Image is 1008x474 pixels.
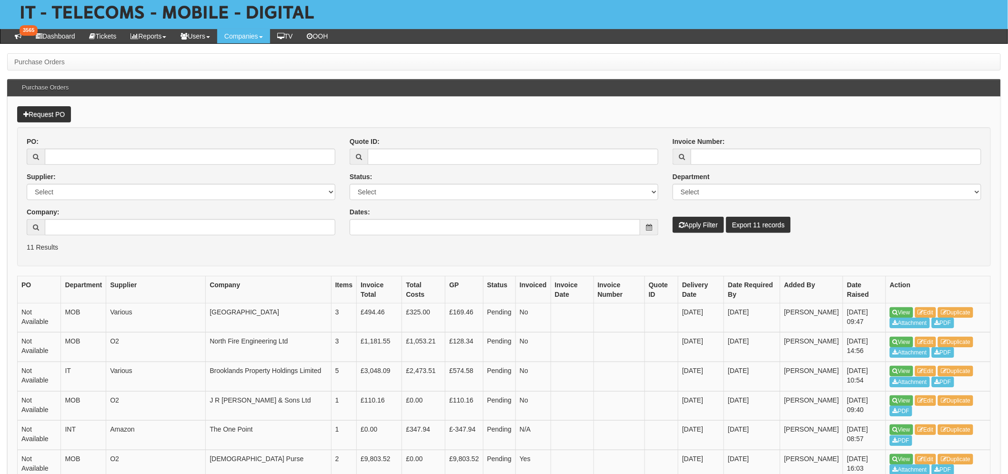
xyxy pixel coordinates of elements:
td: INT [61,421,106,450]
a: PDF [932,377,954,387]
td: [PERSON_NAME] [780,391,843,421]
a: Duplicate [938,337,973,347]
th: GP [445,276,483,303]
td: No [515,333,551,362]
a: PDF [932,347,954,358]
td: £128.34 [445,333,483,362]
td: 5 [331,362,357,391]
a: Edit [915,424,937,435]
a: Request PO [17,106,71,122]
th: Invoiced [515,276,551,303]
td: [GEOGRAPHIC_DATA] [206,303,331,333]
td: £1,181.55 [357,333,402,362]
td: N/A [515,421,551,450]
td: The One Point [206,421,331,450]
th: Date Raised [843,276,886,303]
a: Duplicate [938,395,973,406]
td: £-347.94 [445,421,483,450]
td: [DATE] 09:47 [843,303,886,333]
td: 1 [331,391,357,421]
a: View [890,395,913,406]
th: Invoice Total [357,276,402,303]
a: Edit [915,454,937,464]
td: £0.00 [357,421,402,450]
a: Attachment [890,347,930,358]
a: View [890,454,913,464]
td: [DATE] [724,421,780,450]
a: Edit [915,366,937,376]
td: J R [PERSON_NAME] & Sons Ltd [206,391,331,421]
td: £110.16 [357,391,402,421]
td: Pending [483,362,515,391]
td: Pending [483,391,515,421]
a: View [890,424,913,435]
td: No [515,362,551,391]
a: Duplicate [938,454,973,464]
td: Not Available [18,333,61,362]
td: MOB [61,333,106,362]
button: Apply Filter [673,217,724,233]
td: [DATE] [724,333,780,362]
td: £347.94 [402,421,445,450]
td: 3 [331,333,357,362]
th: Date Required By [724,276,780,303]
td: £574.58 [445,362,483,391]
li: Purchase Orders [14,57,65,67]
th: Delivery Date [678,276,724,303]
td: [DATE] 09:40 [843,391,886,421]
th: Action [886,276,991,303]
a: Attachment [890,318,930,328]
td: 3 [331,303,357,333]
td: £2,473.51 [402,362,445,391]
a: PDF [890,406,912,416]
td: [DATE] [678,333,724,362]
td: £169.46 [445,303,483,333]
td: Brooklands Property Holdings Limited [206,362,331,391]
td: [DATE] 08:57 [843,421,886,450]
th: Status [483,276,515,303]
td: £494.46 [357,303,402,333]
td: Pending [483,421,515,450]
td: Various [106,362,206,391]
td: Not Available [18,391,61,421]
a: View [890,307,913,318]
td: No [515,391,551,421]
label: Status: [350,172,372,182]
td: [DATE] 14:56 [843,333,886,362]
td: £1,053.21 [402,333,445,362]
a: Attachment [890,377,930,387]
td: Pending [483,303,515,333]
td: Not Available [18,421,61,450]
a: OOH [300,29,335,43]
a: Edit [915,337,937,347]
td: No [515,303,551,333]
td: £0.00 [402,391,445,421]
td: Amazon [106,421,206,450]
td: £325.00 [402,303,445,333]
td: [DATE] [724,303,780,333]
td: Various [106,303,206,333]
a: PDF [890,435,912,446]
a: Edit [915,307,937,318]
a: Duplicate [938,307,973,318]
span: 3565 [20,25,38,36]
td: [DATE] [724,362,780,391]
a: View [890,366,913,376]
td: [PERSON_NAME] [780,362,843,391]
a: Duplicate [938,424,973,435]
td: O2 [106,333,206,362]
a: Users [173,29,217,43]
h3: Purchase Orders [17,80,73,96]
label: Quote ID: [350,137,380,146]
a: Tickets [82,29,124,43]
td: MOB [61,303,106,333]
th: Total Costs [402,276,445,303]
a: Dashboard [29,29,82,43]
td: [DATE] [678,303,724,333]
td: North Fire Engineering Ltd [206,333,331,362]
a: Duplicate [938,366,973,376]
th: Quote ID [645,276,678,303]
th: PO [18,276,61,303]
th: Company [206,276,331,303]
label: Department [673,172,710,182]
